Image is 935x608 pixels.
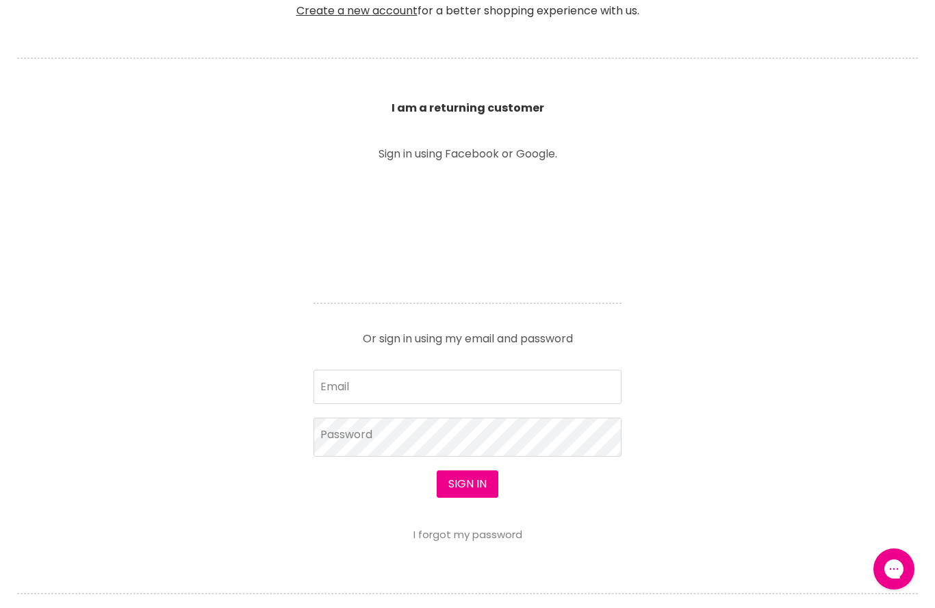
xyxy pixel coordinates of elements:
iframe: Gorgias live chat messenger [867,544,921,594]
button: Sign in [437,470,498,498]
p: Sign in using Facebook or Google. [313,149,622,160]
p: Or sign in using my email and password [313,322,622,344]
iframe: Social Login Buttons [313,179,622,282]
a: Create a new account [296,3,418,18]
a: I forgot my password [413,527,522,542]
b: I am a returning customer [392,100,544,116]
